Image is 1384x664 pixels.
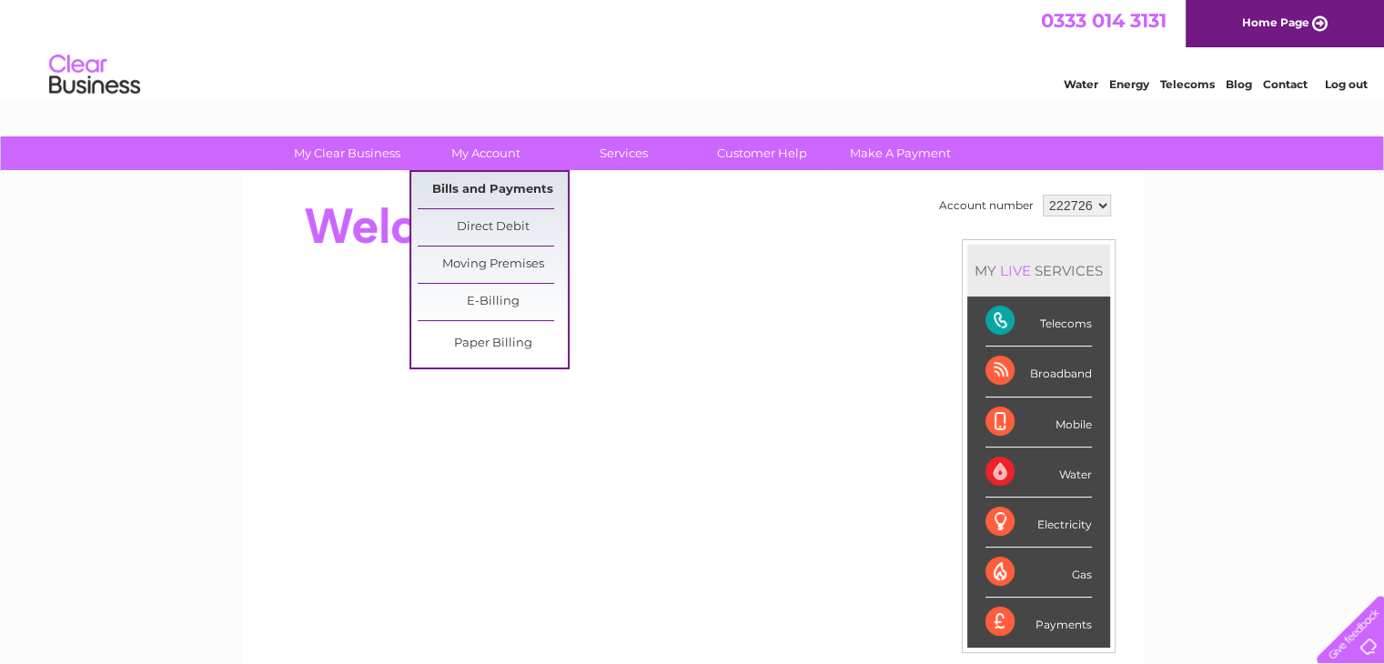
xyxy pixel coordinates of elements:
div: Payments [985,598,1092,647]
a: Paper Billing [418,326,568,362]
a: Contact [1263,77,1308,91]
div: Gas [985,548,1092,598]
div: Broadband [985,347,1092,397]
a: Log out [1324,77,1367,91]
a: Services [549,136,699,170]
div: Telecoms [985,297,1092,347]
div: Electricity [985,498,1092,548]
a: Make A Payment [825,136,975,170]
div: Clear Business is a trading name of Verastar Limited (registered in [GEOGRAPHIC_DATA] No. 3667643... [263,10,1123,88]
a: Moving Premises [418,246,568,283]
a: Direct Debit [418,209,568,246]
a: E-Billing [418,284,568,320]
a: Water [1064,77,1098,91]
div: MY SERVICES [967,245,1110,297]
a: Bills and Payments [418,172,568,208]
a: Telecoms [1160,77,1215,91]
img: logo.png [48,47,141,103]
a: Energy [1109,77,1149,91]
div: Water [985,448,1092,498]
div: Mobile [985,397,1092,448]
td: Account number [934,190,1038,221]
a: Customer Help [687,136,837,170]
div: LIVE [996,262,1035,279]
a: Blog [1226,77,1252,91]
a: My Clear Business [272,136,422,170]
a: My Account [410,136,561,170]
a: 0333 014 3131 [1041,9,1167,32]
